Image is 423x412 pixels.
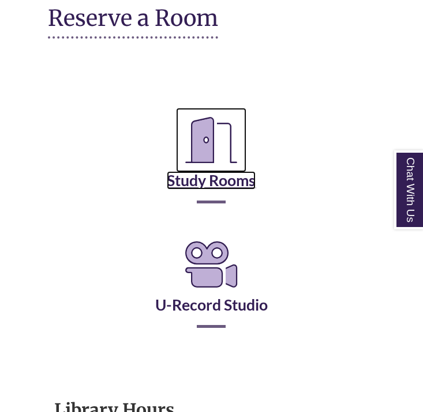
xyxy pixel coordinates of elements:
div: Reserve a Room [48,67,376,375]
a: Study Rooms [167,142,256,190]
a: U-Record Studio [155,267,268,314]
h1: Reserve a Room [48,6,218,38]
